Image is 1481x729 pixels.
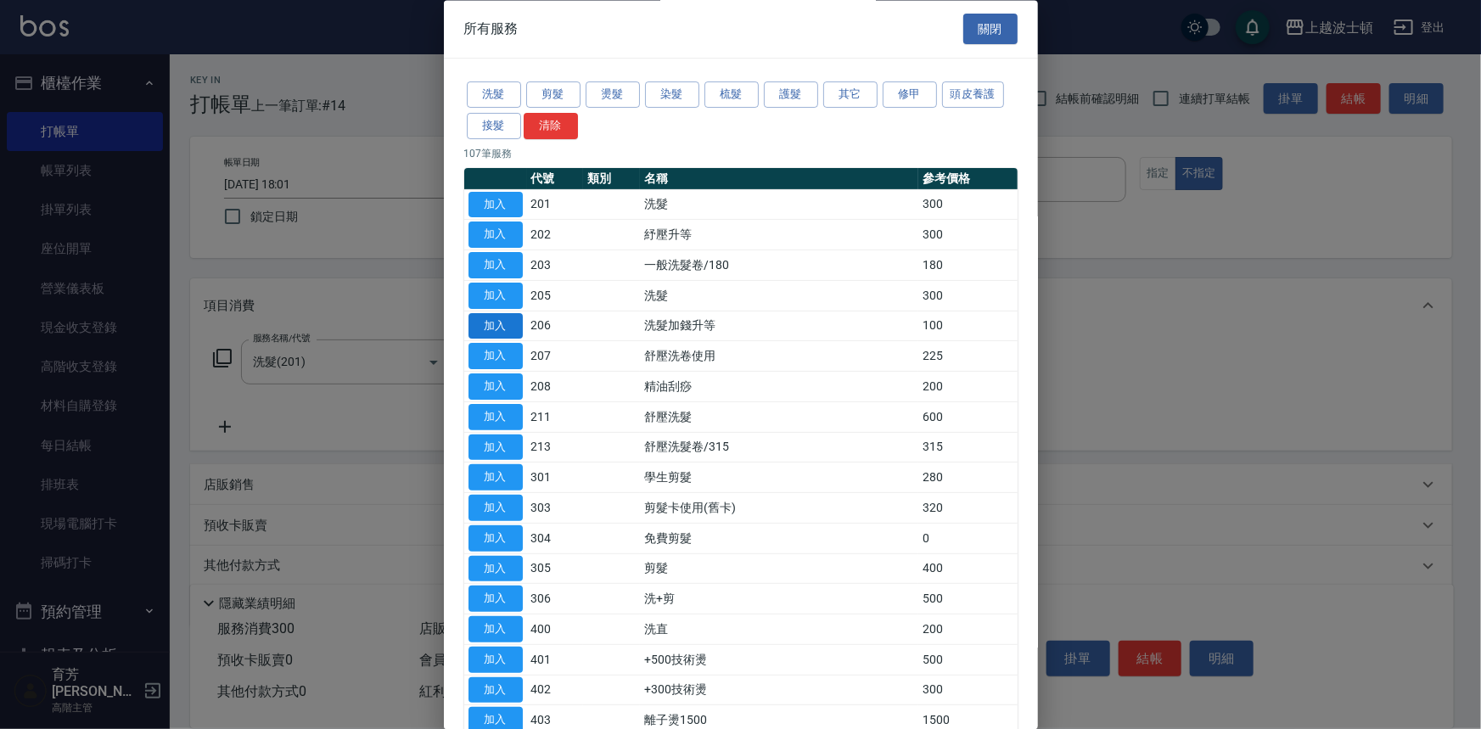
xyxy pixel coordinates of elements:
button: 加入 [468,677,523,704]
button: 加入 [468,222,523,249]
td: 201 [527,190,584,221]
th: 類別 [583,168,640,190]
button: 加入 [468,374,523,401]
td: 280 [918,463,1017,493]
button: 加入 [468,496,523,522]
td: 180 [918,250,1017,281]
td: 剪髮卡使用(舊卡) [640,493,918,524]
th: 代號 [527,168,584,190]
button: 加入 [468,617,523,643]
button: 其它 [823,82,878,109]
td: 304 [527,524,584,554]
td: 225 [918,341,1017,372]
button: 加入 [468,253,523,279]
td: 舒壓洗髮卷/315 [640,433,918,463]
td: 306 [527,584,584,614]
button: 關閉 [963,14,1018,45]
span: 所有服務 [464,20,519,37]
td: 305 [527,554,584,585]
td: 200 [918,372,1017,402]
td: 300 [918,676,1017,706]
button: 頭皮養護 [942,82,1005,109]
td: 202 [527,220,584,250]
button: 梳髮 [704,82,759,109]
td: 300 [918,190,1017,221]
td: 剪髮 [640,554,918,585]
td: 206 [527,311,584,342]
td: 400 [918,554,1017,585]
th: 名稱 [640,168,918,190]
button: 加入 [468,192,523,218]
button: 加入 [468,586,523,613]
button: 加入 [468,647,523,673]
button: 加入 [468,344,523,370]
td: 600 [918,402,1017,433]
button: 修甲 [883,82,937,109]
button: 加入 [468,435,523,461]
td: 401 [527,645,584,676]
td: 208 [527,372,584,402]
p: 107 筆服務 [464,146,1018,161]
button: 加入 [468,556,523,582]
td: 500 [918,584,1017,614]
td: 洗+剪 [640,584,918,614]
td: 舒壓洗髮 [640,402,918,433]
button: 剪髮 [526,82,581,109]
td: 203 [527,250,584,281]
td: 500 [918,645,1017,676]
td: 0 [918,524,1017,554]
td: 301 [527,463,584,493]
button: 接髮 [467,113,521,139]
td: +300技術燙 [640,676,918,706]
td: 紓壓升等 [640,220,918,250]
td: 洗髮加錢升等 [640,311,918,342]
button: 加入 [468,313,523,339]
td: 207 [527,341,584,372]
button: 加入 [468,404,523,430]
td: 300 [918,220,1017,250]
button: 燙髮 [586,82,640,109]
td: 200 [918,614,1017,645]
td: 免費剪髮 [640,524,918,554]
td: 洗髮 [640,281,918,311]
td: 洗髮 [640,190,918,221]
td: 211 [527,402,584,433]
td: 精油刮痧 [640,372,918,402]
button: 護髮 [764,82,818,109]
td: 402 [527,676,584,706]
td: 303 [527,493,584,524]
button: 加入 [468,465,523,491]
button: 加入 [468,525,523,552]
td: 學生剪髮 [640,463,918,493]
td: 320 [918,493,1017,524]
td: 400 [527,614,584,645]
td: 100 [918,311,1017,342]
td: 315 [918,433,1017,463]
td: 213 [527,433,584,463]
td: +500技術燙 [640,645,918,676]
td: 300 [918,281,1017,311]
button: 染髮 [645,82,699,109]
td: 205 [527,281,584,311]
td: 舒壓洗卷使用 [640,341,918,372]
button: 清除 [524,113,578,139]
td: 洗直 [640,614,918,645]
button: 加入 [468,283,523,309]
td: 一般洗髮卷/180 [640,250,918,281]
button: 洗髮 [467,82,521,109]
th: 參考價格 [918,168,1017,190]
